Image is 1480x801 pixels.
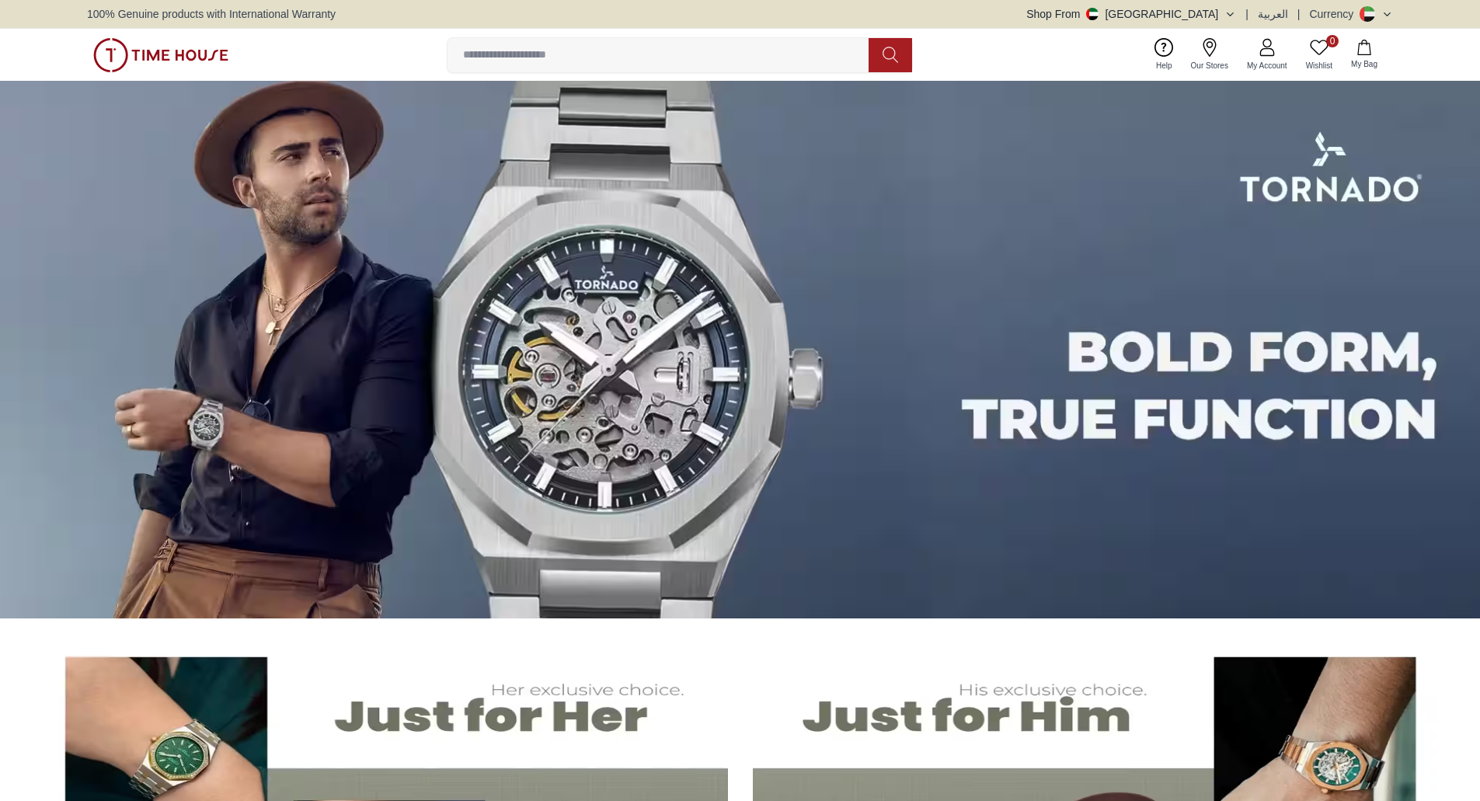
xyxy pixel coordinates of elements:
div: Currency [1309,6,1360,22]
span: 0 [1326,35,1339,47]
img: ... [93,38,228,72]
span: | [1245,6,1248,22]
span: Help [1150,60,1179,71]
img: United Arab Emirates [1086,8,1099,20]
a: Our Stores [1182,35,1238,75]
button: العربية [1258,6,1288,22]
span: Wishlist [1300,60,1339,71]
span: My Account [1241,60,1294,71]
span: Our Stores [1185,60,1234,71]
button: Shop From[GEOGRAPHIC_DATA] [1026,6,1236,22]
button: My Bag [1342,37,1387,73]
a: Help [1147,35,1182,75]
span: My Bag [1345,58,1384,70]
span: | [1297,6,1301,22]
a: 0Wishlist [1297,35,1342,75]
span: 100% Genuine products with International Warranty [87,6,336,22]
